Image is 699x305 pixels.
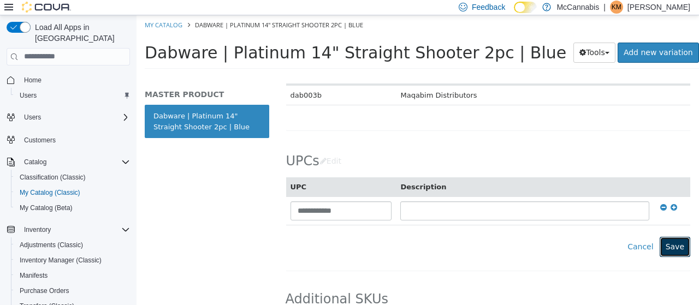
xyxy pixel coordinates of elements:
[8,28,430,47] span: Dabware | Platinum 14" Straight Shooter 2pc | Blue
[627,1,690,14] p: [PERSON_NAME]
[485,222,523,242] button: Cancel
[20,223,130,236] span: Inventory
[437,27,479,47] button: Tools
[150,70,260,90] td: dab003b
[20,286,69,295] span: Purchase Orders
[20,204,73,212] span: My Catalog (Beta)
[11,200,134,216] button: My Catalog (Beta)
[15,284,74,297] a: Purchase Orders
[2,131,134,147] button: Customers
[24,136,56,145] span: Customers
[20,173,86,182] span: Classification (Classic)
[20,156,130,169] span: Catalog
[24,76,42,85] span: Home
[15,171,90,184] a: Classification (Classic)
[2,154,134,170] button: Catalog
[15,269,52,282] a: Manifests
[11,253,134,268] button: Inventory Manager (Classic)
[24,113,41,122] span: Users
[20,156,51,169] button: Catalog
[8,74,133,84] h5: MASTER PRODUCT
[20,74,46,87] a: Home
[150,136,211,156] h2: UPCs
[20,133,130,146] span: Customers
[20,111,130,124] span: Users
[11,268,134,283] button: Manifests
[15,284,130,297] span: Purchase Orders
[610,1,623,14] div: Kaylee McAllister
[481,27,562,47] a: Add new variation
[15,238,130,252] span: Adjustments (Classic)
[15,269,130,282] span: Manifests
[183,136,211,156] button: Edit
[472,2,505,13] span: Feedback
[556,1,599,14] p: McCannabis
[15,201,130,214] span: My Catalog (Beta)
[20,134,60,147] a: Customers
[20,271,48,280] span: Manifests
[15,89,130,102] span: Users
[149,276,252,292] span: Additional SKUs
[15,171,130,184] span: Classification (Classic)
[20,91,37,100] span: Users
[11,283,134,298] button: Purchase Orders
[11,170,134,185] button: Classification (Classic)
[15,186,130,199] span: My Catalog (Classic)
[15,186,85,199] a: My Catalog (Classic)
[11,185,134,200] button: My Catalog (Classic)
[264,168,310,176] span: Description
[20,73,130,87] span: Home
[8,89,133,123] a: Dabware | Platinum 14" Straight Shooter 2pc | Blue
[58,5,227,14] span: Dabware | Platinum 14" Straight Shooter 2pc | Blue
[20,241,83,249] span: Adjustments (Classic)
[15,254,106,267] a: Inventory Manager (Classic)
[20,256,102,265] span: Inventory Manager (Classic)
[15,201,77,214] a: My Catalog (Beta)
[24,225,51,234] span: Inventory
[15,238,87,252] a: Adjustments (Classic)
[11,88,134,103] button: Users
[8,5,46,14] a: My Catalog
[154,168,170,176] span: UPC
[514,2,537,13] input: Dark Mode
[11,237,134,253] button: Adjustments (Classic)
[259,70,370,90] td: Maqabim Distributors
[523,222,554,242] button: Save
[31,22,130,44] span: Load All Apps in [GEOGRAPHIC_DATA]
[20,223,55,236] button: Inventory
[612,1,621,14] span: KM
[24,158,46,166] span: Catalog
[2,72,134,88] button: Home
[2,110,134,125] button: Users
[20,111,45,124] button: Users
[22,2,71,13] img: Cova
[15,89,41,102] a: Users
[20,188,80,197] span: My Catalog (Classic)
[603,1,606,14] p: |
[15,254,130,267] span: Inventory Manager (Classic)
[2,222,134,237] button: Inventory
